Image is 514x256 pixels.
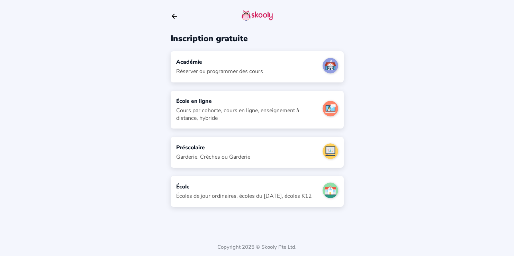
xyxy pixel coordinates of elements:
div: Inscription gratuite [171,33,344,44]
div: Réserver ou programmer des cours [176,68,263,75]
div: École [176,183,312,191]
div: Préscolaire [176,144,250,151]
div: Académie [176,58,263,66]
div: Cours par cohorte, cours en ligne, enseignement à distance, hybride [176,107,317,122]
img: skooly-logo.png [242,10,273,21]
div: Écoles de jour ordinaires, écoles du [DATE], écoles K12 [176,192,312,200]
div: Garderie, Crèches ou Garderie [176,153,250,161]
div: École en ligne [176,97,317,105]
button: arrow back outline [171,12,178,20]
